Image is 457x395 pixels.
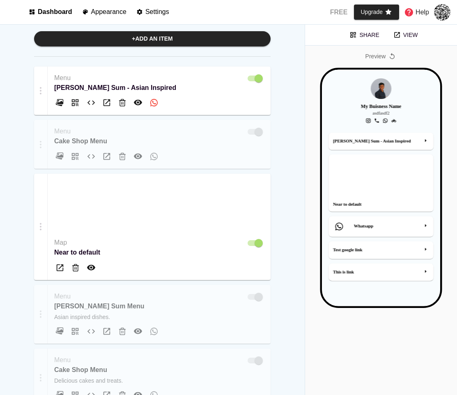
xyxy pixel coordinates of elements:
[388,29,424,41] a: View
[117,97,128,108] button: Delete Menu
[54,301,264,311] p: [PERSON_NAME] Sum Menu
[70,262,81,273] button: Delete Map
[359,32,379,38] p: Share
[101,97,113,108] button: View
[69,326,81,337] button: Share
[85,97,97,108] button: Embedded code
[12,222,109,228] h2: This is link
[322,70,440,306] iframe: Mobile Preview
[145,8,169,16] p: Settings
[402,5,432,20] a: Help
[54,83,264,93] p: [PERSON_NAME] Sum - Asian Inspired
[54,377,264,385] p: Delicious cakes and treats.
[54,262,66,273] button: View
[54,126,264,136] p: Menu
[416,7,429,17] p: Help
[69,97,81,108] button: Share
[51,261,80,275] a: Menu Link Logo
[54,355,264,365] p: Menu
[132,326,144,337] button: Make Private
[148,151,160,162] button: Disable WhatsApp Ordering
[54,365,264,375] p: Cake Shop Menu
[117,326,128,337] button: Delete Menu
[344,29,385,41] button: Share
[361,7,393,17] span: Upgrade
[54,73,264,83] p: Menu
[148,97,160,108] button: Disable WhatsApp Ordering
[41,34,264,44] span: + Add an item
[82,7,126,18] a: Appearance
[54,248,264,257] p: Near to default
[54,292,264,301] p: Menu
[354,5,399,20] button: Upgrade
[132,151,144,162] button: Make Private
[54,313,264,321] p: Asian inspired dishes.
[12,197,109,203] h2: Test google link
[403,32,418,38] p: View
[38,8,72,16] p: Dashboard
[34,31,271,46] button: +Add an item
[29,7,72,18] a: Dashboard
[54,136,264,146] p: Cake Shop Menu
[434,4,450,21] img: images%2FLjxwOS6sCZeAR0uHPVnB913h3h83%2Fuser.png
[12,147,119,153] h2: Near to default
[91,8,126,16] p: Appearance
[132,97,144,108] button: Make Private
[54,238,264,248] p: Map
[136,7,169,18] a: Settings
[69,151,81,162] button: Share
[35,171,108,177] h2: Whatsapp
[117,151,128,162] button: Delete Menu
[85,262,97,273] button: Make Private
[330,7,348,17] p: Free
[148,326,160,337] button: Disable WhatsApp Ordering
